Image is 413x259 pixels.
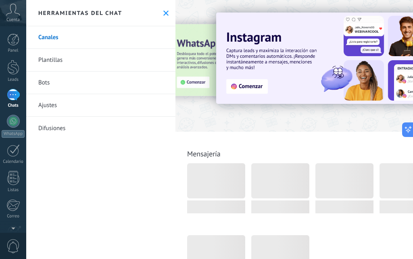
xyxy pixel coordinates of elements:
a: Plantillas [26,49,175,72]
div: Chats [2,103,25,108]
div: Panel [2,48,25,53]
h2: Herramientas del chat [38,9,122,17]
a: Bots [26,72,175,94]
div: Listas [2,187,25,193]
div: Calendario [2,159,25,164]
div: Correo [2,214,25,219]
div: Leads [2,77,25,82]
a: Canales [26,26,175,49]
a: Difusiones [26,117,175,139]
span: Cuenta [6,17,20,23]
div: WhatsApp [2,130,25,138]
a: Ajustes [26,94,175,117]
